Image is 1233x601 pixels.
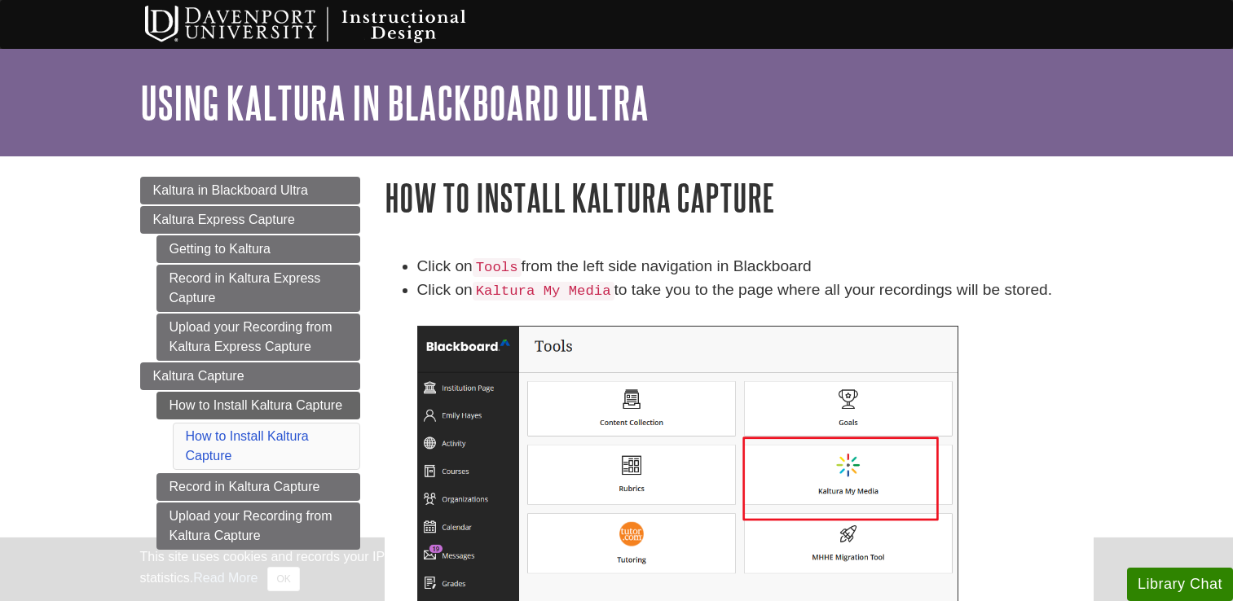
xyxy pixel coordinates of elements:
[186,429,309,463] a: How to Install Kaltura Capture
[153,213,295,226] span: Kaltura Express Capture
[385,177,1094,218] h1: How to Install Kaltura Capture
[156,265,360,312] a: Record in Kaltura Express Capture
[140,362,360,390] a: Kaltura Capture
[156,235,360,263] a: Getting to Kaltura
[156,502,360,550] a: Upload your Recording from Kaltura Capture
[140,206,360,234] a: Kaltura Express Capture
[153,183,308,197] span: Kaltura in Blackboard Ultra
[156,314,360,361] a: Upload your Recording from Kaltura Express Capture
[1127,568,1233,601] button: Library Chat
[156,392,360,419] a: How to Install Kaltura Capture
[140,77,649,128] a: Using Kaltura in Blackboard Ultra
[140,177,360,204] a: Kaltura in Blackboard Ultra
[417,255,1094,279] li: Click on from the left side navigation in Blackboard
[473,258,522,277] code: Tools
[156,473,360,501] a: Record in Kaltura Capture
[153,369,244,383] span: Kaltura Capture
[473,282,614,300] code: Kaltura My Media
[132,4,523,45] img: Davenport University Instructional Design
[140,177,360,550] div: Guide Page Menu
